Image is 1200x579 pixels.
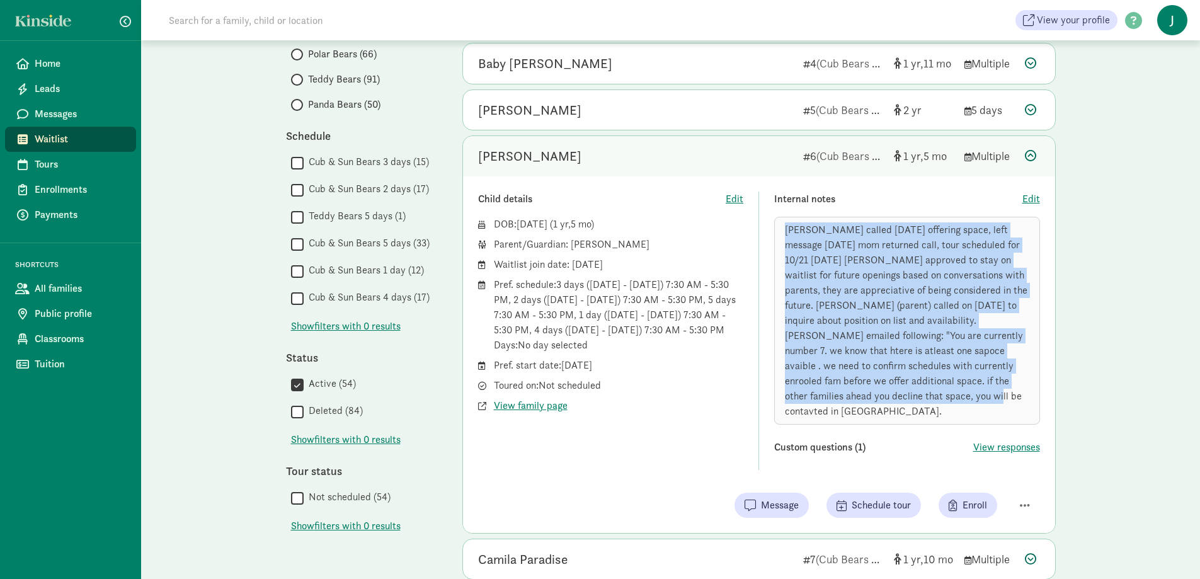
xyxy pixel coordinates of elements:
button: Schedule tour [826,493,921,518]
div: Pref. schedule: 3 days ([DATE] - [DATE]) 7:30 AM - 5:30 PM, 2 days ([DATE] - [DATE]) 7:30 AM - 5:... [494,277,744,353]
span: 5 [571,217,591,231]
span: (Cub Bears & Sun Bears) [816,149,934,163]
label: Cub & Sun Bears 2 days (17) [304,181,429,197]
span: Waitlist [35,132,126,147]
a: Tours [5,152,136,177]
div: 4 [803,55,884,72]
span: Panda Bears (50) [308,97,380,112]
span: Show filters with 0 results [291,519,401,534]
label: Cub & Sun Bears 5 days (33) [304,236,430,251]
span: 5 [923,149,947,163]
button: Edit [1022,192,1040,207]
div: Camila Paradise [478,549,568,570]
iframe: Chat Widget [1137,519,1200,579]
button: Enroll [939,493,997,518]
a: Classrooms [5,326,136,352]
span: [PERSON_NAME] called [DATE] offering space, left message [DATE] mom returned call, tour scheduled... [785,223,1027,418]
div: Parent/Guardian: [PERSON_NAME] [494,237,744,252]
span: Polar Bears (66) [308,47,377,62]
div: Waitlist join date: [DATE] [494,257,744,272]
span: Message [761,498,799,513]
a: Tuition [5,352,136,377]
label: Cub & Sun Bears 4 days (17) [304,290,430,305]
span: All families [35,281,126,296]
span: 1 [903,56,923,71]
span: Leads [35,81,126,96]
span: (Cub Bears & Sun Bears) [816,56,934,71]
span: Teddy Bears (91) [308,72,380,87]
span: Enrollments [35,182,126,197]
a: Enrollments [5,177,136,202]
label: Cub & Sun Bears 1 day (12) [304,263,424,278]
button: Edit [726,192,743,207]
button: Showfilters with 0 results [291,319,401,334]
span: 10 [923,552,953,566]
a: All families [5,276,136,301]
button: View responses [973,440,1040,455]
a: Public profile [5,301,136,326]
button: View family page [494,398,568,413]
span: (Cub Bears & Sun Bears) [816,552,933,566]
div: [object Object] [894,101,954,118]
div: Amber Chase [478,100,581,120]
span: 2 [903,103,922,117]
span: 1 [553,217,571,231]
a: Leads [5,76,136,101]
a: Waitlist [5,127,136,152]
span: Tuition [35,357,126,372]
span: [DATE] [517,217,547,231]
span: Classrooms [35,331,126,347]
div: Multiple [964,551,1015,568]
span: 11 [923,56,951,71]
div: Status [286,349,437,366]
label: Cub & Sun Bears 3 days (15) [304,154,429,169]
div: [object Object] [894,55,954,72]
span: 1 [903,552,923,566]
span: View your profile [1037,13,1110,28]
a: Home [5,51,136,76]
span: J [1157,5,1187,35]
div: Internal notes [774,192,1022,207]
div: Custom questions (1) [774,440,973,455]
a: Payments [5,202,136,227]
label: Not scheduled (54) [304,490,391,505]
div: [object Object] [894,551,954,568]
div: [object Object] [894,147,954,164]
span: Enroll [963,498,987,513]
input: Search for a family, child or location [161,8,515,33]
button: Showfilters with 0 results [291,519,401,534]
button: Message [734,493,809,518]
span: Schedule tour [852,498,911,513]
div: Schedule [286,127,437,144]
span: Home [35,56,126,71]
span: Payments [35,207,126,222]
div: Multiple [964,55,1015,72]
div: Child details [478,192,726,207]
button: Showfilters with 0 results [291,432,401,447]
label: Teddy Bears 5 days (1) [304,209,406,224]
span: Messages [35,106,126,122]
span: Tours [35,157,126,172]
span: 1 [903,149,923,163]
span: Show filters with 0 results [291,319,401,334]
div: DOB: ( ) [494,217,744,232]
div: 6 [803,147,884,164]
div: Pref. start date: [DATE] [494,358,744,373]
span: Show filters with 0 results [291,432,401,447]
div: Multiple [964,147,1015,164]
div: 5 [803,101,884,118]
label: Active (54) [304,376,356,391]
label: Deleted (84) [304,403,363,418]
span: Public profile [35,306,126,321]
div: Baby Stys [478,54,612,74]
a: Messages [5,101,136,127]
a: View your profile [1015,10,1117,30]
div: Toured on: Not scheduled [494,378,744,393]
div: Lenore Nathan [478,146,581,166]
div: 7 [803,551,884,568]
